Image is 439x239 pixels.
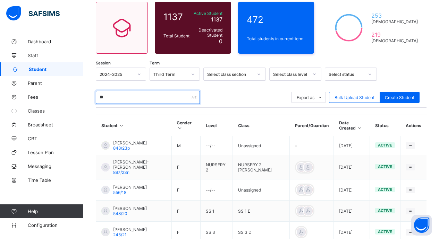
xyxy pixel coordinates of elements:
span: Create Student [385,95,414,100]
span: 556/18 [113,190,126,195]
img: safsims [6,6,60,21]
span: CBT [28,136,83,141]
span: Session [96,61,111,65]
i: Sort in Ascending Order [119,123,125,128]
span: Student [29,67,83,72]
span: 848/23p [113,145,130,151]
i: Sort in Ascending Order [357,125,363,131]
th: Gender [171,115,200,136]
th: Level [201,115,233,136]
span: active [378,187,392,192]
span: Time Table [28,177,83,183]
span: [PERSON_NAME]-[PERSON_NAME] [113,159,166,170]
span: Deactivated Student [193,27,222,38]
th: Date Created [334,115,370,136]
td: --/-- [201,179,233,201]
span: Help [28,209,83,214]
th: Actions [400,115,427,136]
span: Broadsheet [28,122,83,127]
th: Parent/Guardian [290,115,334,136]
td: M [171,136,200,155]
span: 245/21 [113,232,127,237]
span: Messaging [28,163,83,169]
span: Dashboard [28,39,83,44]
span: 472 [247,14,306,25]
td: [DATE] [334,155,370,179]
td: F [171,201,200,222]
td: Unassigned [233,136,290,155]
div: Select status [329,72,364,77]
i: Sort in Ascending Order [177,125,183,131]
span: Lesson Plan [28,150,83,155]
span: 219 [371,31,418,38]
span: Configuration [28,222,83,228]
span: [PERSON_NAME] [113,140,147,145]
th: Class [233,115,290,136]
span: Classes [28,108,83,114]
div: Total Student [162,32,191,40]
span: active [378,208,392,213]
span: Parent [28,80,83,86]
span: [PERSON_NAME] [113,185,147,190]
span: 897/23n [113,170,129,175]
div: Select class level [273,72,309,77]
span: Staff [28,53,83,58]
div: 2024-2025 [100,72,133,77]
div: Select class section [207,72,253,77]
span: Active Student [193,11,222,16]
span: 1137 [211,16,222,23]
span: Term [150,61,160,65]
td: [DATE] [334,179,370,201]
td: SS 1 [201,201,233,222]
td: Unassigned [233,179,290,201]
td: NURSERY 2 [PERSON_NAME] [233,155,290,179]
span: Bulk Upload Student [335,95,374,100]
span: 253 [371,12,418,19]
span: Export as [297,95,314,100]
span: Fees [28,94,83,100]
span: [DEMOGRAPHIC_DATA] [371,38,418,43]
button: Open asap [411,215,432,236]
th: Student [96,115,172,136]
td: F [171,155,200,179]
td: NURSERY 2 [201,155,233,179]
span: [PERSON_NAME] [113,227,147,232]
th: Status [370,115,400,136]
span: [DEMOGRAPHIC_DATA] [371,19,418,24]
td: --/-- [201,136,233,155]
span: 548/20 [113,211,127,216]
span: active [378,229,392,234]
span: active [378,164,392,169]
span: 1137 [163,11,189,22]
td: [DATE] [334,136,370,155]
td: [DATE] [334,201,370,222]
span: Total students in current term [247,36,306,41]
div: Third Term [153,72,187,77]
td: F [171,179,200,201]
span: [PERSON_NAME] [113,206,147,211]
span: 0 [219,38,222,45]
td: SS 1 E [233,201,290,222]
span: active [378,143,392,148]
